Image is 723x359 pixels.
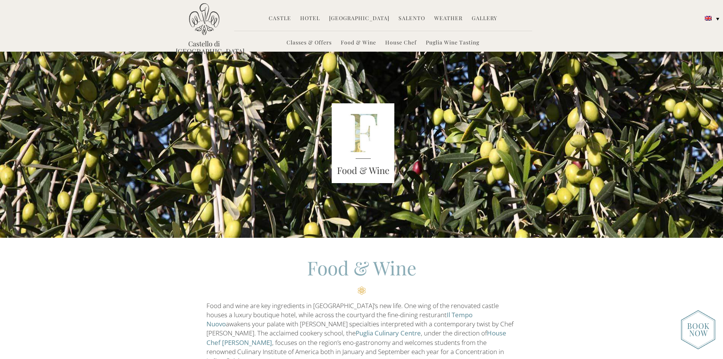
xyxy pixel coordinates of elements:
a: [GEOGRAPHIC_DATA] [329,14,389,23]
h3: Food & Wine [332,164,395,177]
img: Unknown-14-1.jpeg [332,103,395,183]
a: Hotel [300,14,320,23]
a: Classes & Offers [287,39,332,47]
a: Castle [269,14,291,23]
h2: Food & Wine [206,255,517,295]
a: House Chef [PERSON_NAME] [206,329,506,346]
a: Food & Wine [341,39,376,47]
img: Castello di Ugento [189,3,219,35]
a: Salento [399,14,425,23]
a: Puglia Culinary Centre [356,329,421,337]
img: new-booknow.png [681,310,715,350]
a: House Chef [385,39,417,47]
a: Castello di [GEOGRAPHIC_DATA] [176,40,233,55]
a: Puglia Wine Tasting [426,39,479,47]
a: Gallery [472,14,497,23]
a: Weather [434,14,463,23]
a: Il Tempo Nuovo [206,310,473,328]
img: English [705,16,712,21]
